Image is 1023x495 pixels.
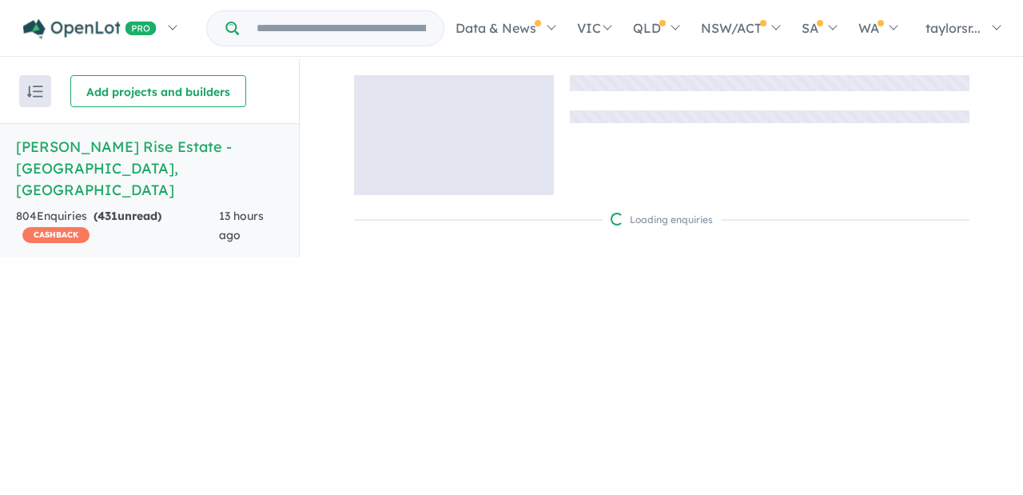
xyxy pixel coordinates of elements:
h5: [PERSON_NAME] Rise Estate - [GEOGRAPHIC_DATA] , [GEOGRAPHIC_DATA] [16,136,283,201]
span: CASHBACK [22,227,90,243]
img: Openlot PRO Logo White [23,19,157,39]
div: 804 Enquir ies [16,207,219,246]
span: 13 hours ago [219,209,264,242]
span: 431 [98,209,117,223]
input: Try estate name, suburb, builder or developer [242,11,440,46]
strong: ( unread) [94,209,161,223]
img: sort.svg [27,86,43,98]
div: Loading enquiries [611,212,713,228]
span: taylorsr... [925,20,981,36]
button: Add projects and builders [70,75,246,107]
